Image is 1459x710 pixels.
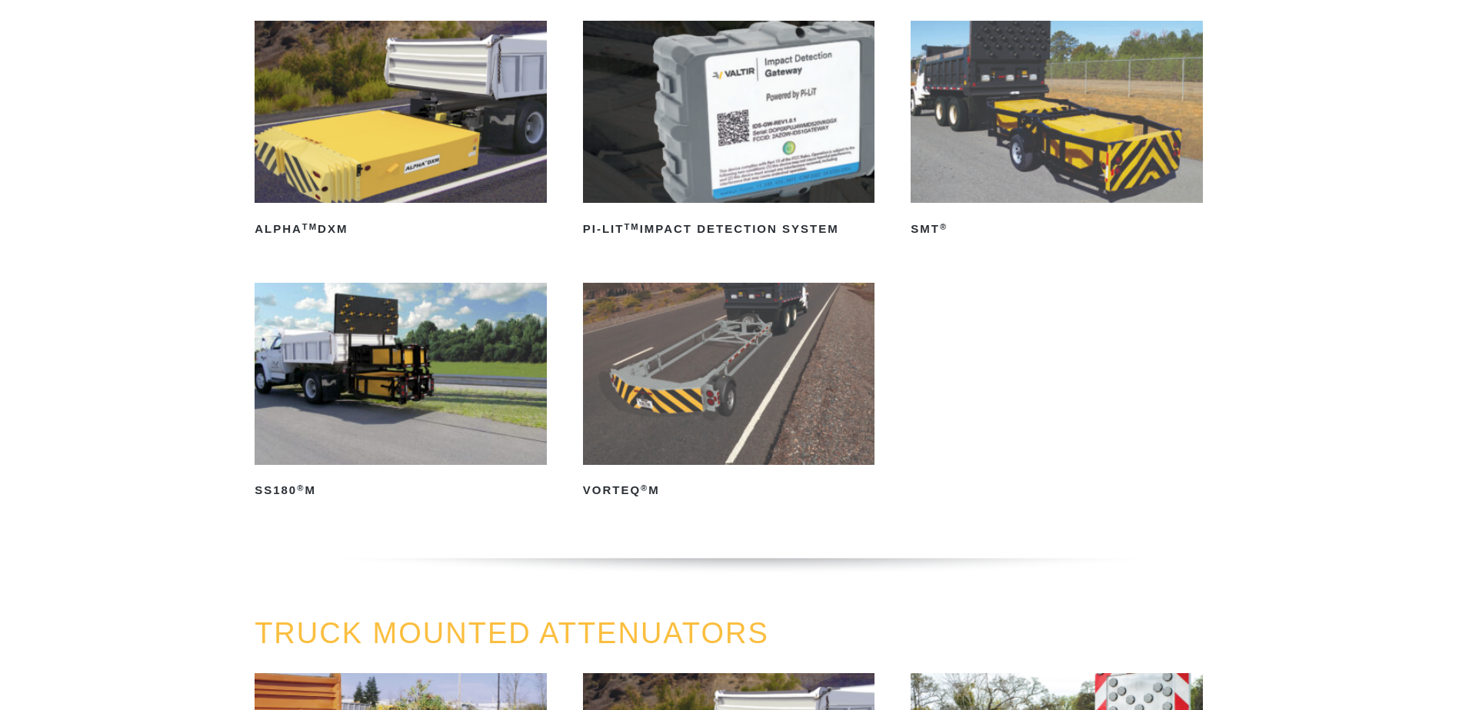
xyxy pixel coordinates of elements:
a: TRUCK MOUNTED ATTENUATORS [255,617,769,649]
h2: SMT [911,217,1203,241]
a: PI-LITTMImpact Detection System [583,21,875,241]
h2: SS180 M [255,479,547,503]
a: SMT® [911,21,1203,241]
sup: ® [641,483,648,493]
sup: TM [302,222,318,231]
sup: ® [940,222,948,231]
a: SS180®M [255,283,547,503]
h2: PI-LIT Impact Detection System [583,217,875,241]
h2: ALPHA DXM [255,217,547,241]
h2: VORTEQ M [583,479,875,503]
a: VORTEQ®M [583,283,875,503]
sup: ® [297,483,305,493]
sup: TM [624,222,639,231]
a: ALPHATMDXM [255,21,547,241]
